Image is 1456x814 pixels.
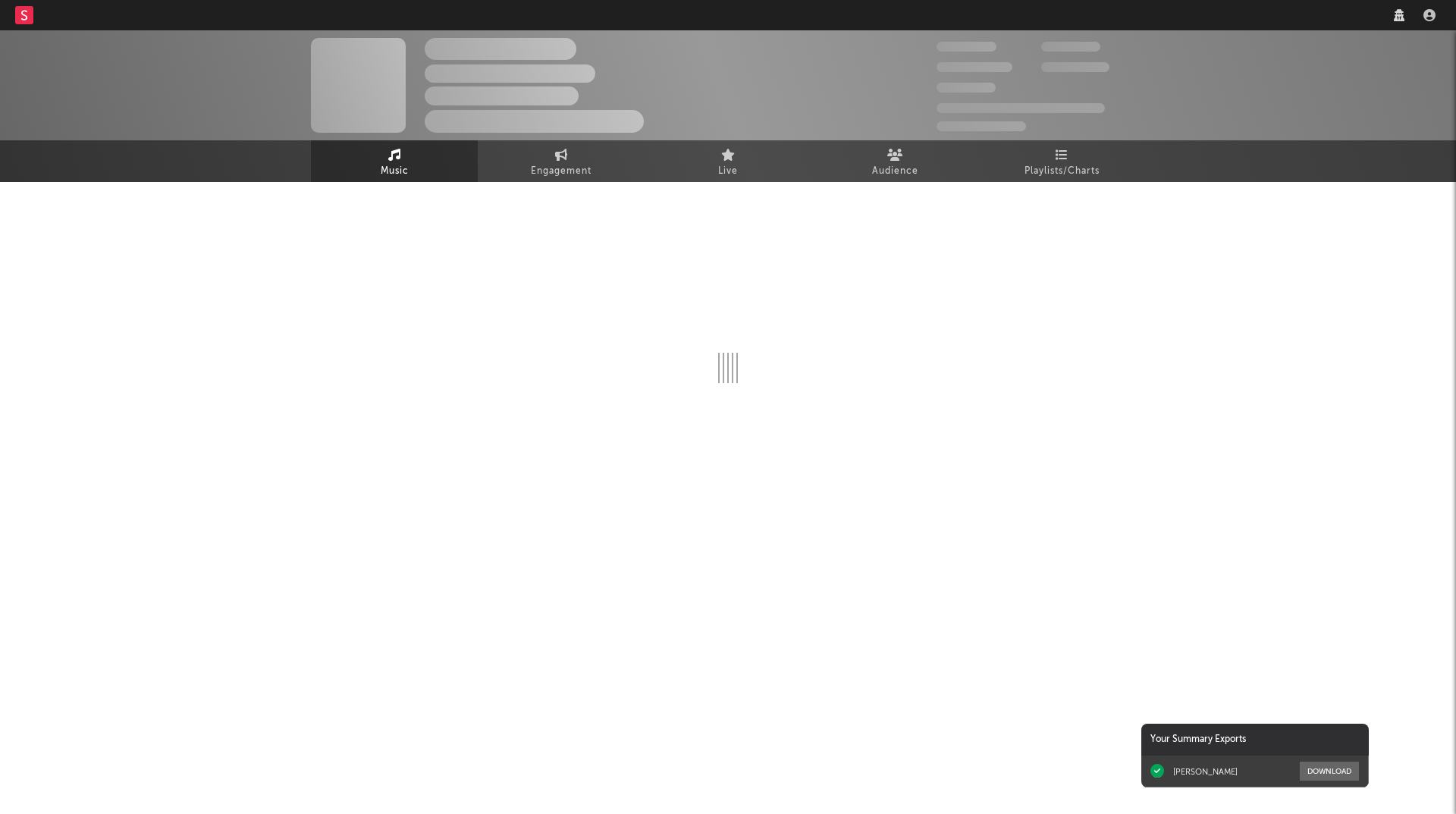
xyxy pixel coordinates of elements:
[381,162,409,181] span: Music
[531,162,591,181] span: Engagement
[718,162,738,181] span: Live
[811,140,978,182] a: Audience
[1041,42,1100,52] span: 100 000
[645,140,811,182] a: Live
[937,121,1026,131] span: Jump Score: 85.0
[937,42,996,52] span: 300 000
[937,83,996,93] span: 100 000
[1173,766,1238,777] div: [PERSON_NAME]
[1300,762,1359,781] button: Download
[478,140,645,182] a: Engagement
[937,62,1012,72] span: 50 000 000
[978,140,1145,182] a: Playlists/Charts
[1025,162,1100,181] span: Playlists/Charts
[872,162,918,181] span: Audience
[311,140,478,182] a: Music
[1141,724,1369,756] div: Your Summary Exports
[1041,62,1109,72] span: 1 000 000
[937,103,1105,113] span: 50 000 000 Monthly Listeners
